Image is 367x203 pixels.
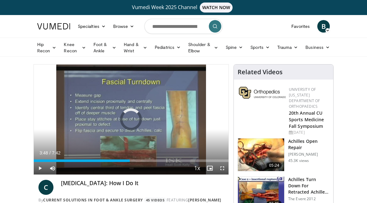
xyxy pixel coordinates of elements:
[184,41,222,54] a: Shoulder & Elbow
[144,19,223,34] input: Search topics, interventions
[204,162,216,174] button: Enable picture-in-picture mode
[37,23,70,29] img: VuMedi Logo
[288,196,329,201] p: The Event 2012
[247,41,274,54] a: Sports
[144,197,167,203] a: 45 Videos
[222,41,247,54] a: Spine
[289,87,320,109] a: University of [US_STATE] Department of Orthopaedics
[34,159,229,162] div: Progress Bar
[52,150,60,155] span: 7:42
[33,3,334,13] a: Vumedi Week 2025 ChannelWATCH NOW
[188,197,221,203] a: [PERSON_NAME]
[120,41,151,54] a: Hand & Wrist
[38,180,53,195] a: C
[238,138,284,171] img: Achilles_open_repai_100011708_1.jpg.150x105_q85_crop-smart_upscale.jpg
[288,20,314,33] a: Favorites
[46,162,59,174] button: Mute
[289,130,328,135] div: [DATE]
[216,162,229,174] button: Fullscreen
[238,138,329,171] a: 05:24 Achilles Open Repair [PERSON_NAME] 45.3K views
[302,41,334,54] a: Business
[43,197,143,203] a: Current Solutions in Foot & Ankle Surgery
[151,41,184,54] a: Pediatrics
[238,68,283,76] h4: Related Videos
[191,162,204,174] button: Playback Rate
[288,158,309,163] p: 45.3K views
[267,162,282,169] span: 05:24
[38,197,224,203] div: By FEATURING
[49,150,51,155] span: /
[61,180,224,187] h4: [MEDICAL_DATA]: How I Do It
[274,41,302,54] a: Trauma
[239,87,286,99] img: 355603a8-37da-49b6-856f-e00d7e9307d3.png.150x105_q85_autocrop_double_scale_upscale_version-0.2.png
[289,110,324,129] a: 20th Annual CU Sports Medicine Fall Symposium
[288,138,329,151] h3: Achilles Open Repair
[34,65,229,174] video-js: Video Player
[33,41,60,54] a: Hip Recon
[34,162,46,174] button: Play
[39,150,48,155] span: 3:48
[74,20,109,33] a: Specialties
[60,41,89,54] a: Knee Recon
[317,20,330,33] a: B
[90,41,120,54] a: Foot & Ankle
[288,152,329,157] p: [PERSON_NAME]
[288,176,329,195] h3: Achilles Turn Down For Retracted Achilles tear
[109,20,138,33] a: Browse
[200,3,233,13] span: WATCH NOW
